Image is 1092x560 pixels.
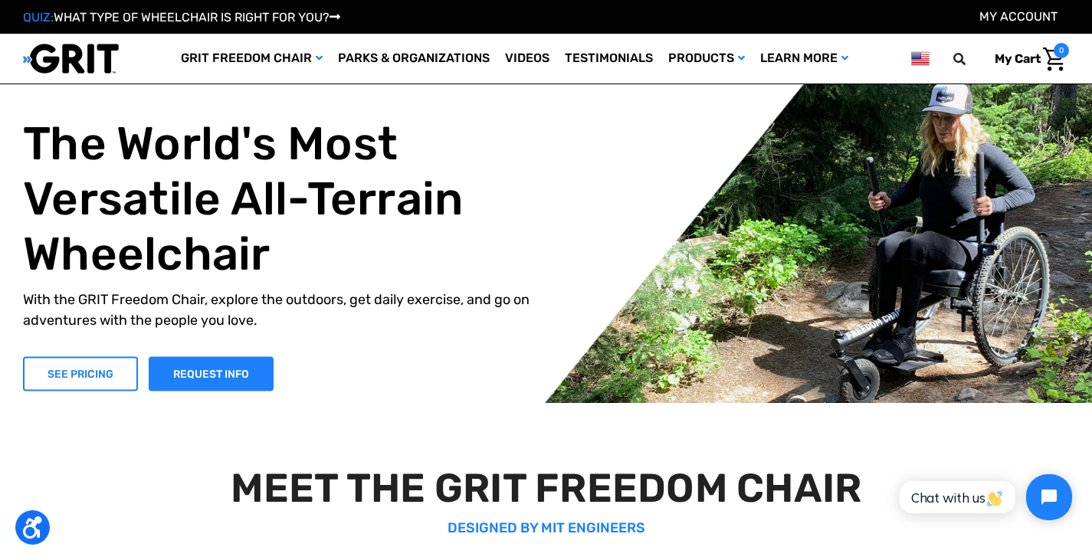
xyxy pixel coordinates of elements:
[23,289,558,330] p: With the GRIT Freedom Chair, explore the outdoors, get daily exercise, and go on adventures with ...
[979,9,1058,24] a: Account
[28,518,1065,539] p: DESIGNED BY MIT ENGINEERS
[983,43,1069,75] a: Cart with 0 items
[911,49,930,68] img: us.png
[149,356,274,391] a: Slide number 1, Request Information
[237,63,320,77] span: Phone Number
[1043,47,1065,71] img: Cart
[497,34,557,84] a: Videos
[753,34,856,84] a: Learn More
[23,10,54,25] span: QUIZ:
[330,34,497,84] a: Parks & Organizations
[1054,43,1069,58] span: 0
[661,34,753,84] a: Products
[883,461,1085,533] iframe: Tidio Chat
[960,43,983,75] input: Search
[23,43,119,74] img: GRIT All-Terrain Wheelchair and Mobility Equipment
[23,356,138,391] a: Shop Now
[23,10,340,25] a: QUIZ:WHAT TYPE OF WHEELCHAIR IS RIGHT FOR YOU?
[995,51,1041,66] span: My Cart
[173,34,330,84] a: GRIT Freedom Chair
[23,116,558,281] h1: The World's Most Versatile All-Terrain Wheelchair
[28,464,1065,512] h2: MEET THE GRIT FREEDOM CHAIR
[557,34,661,84] a: Testimonials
